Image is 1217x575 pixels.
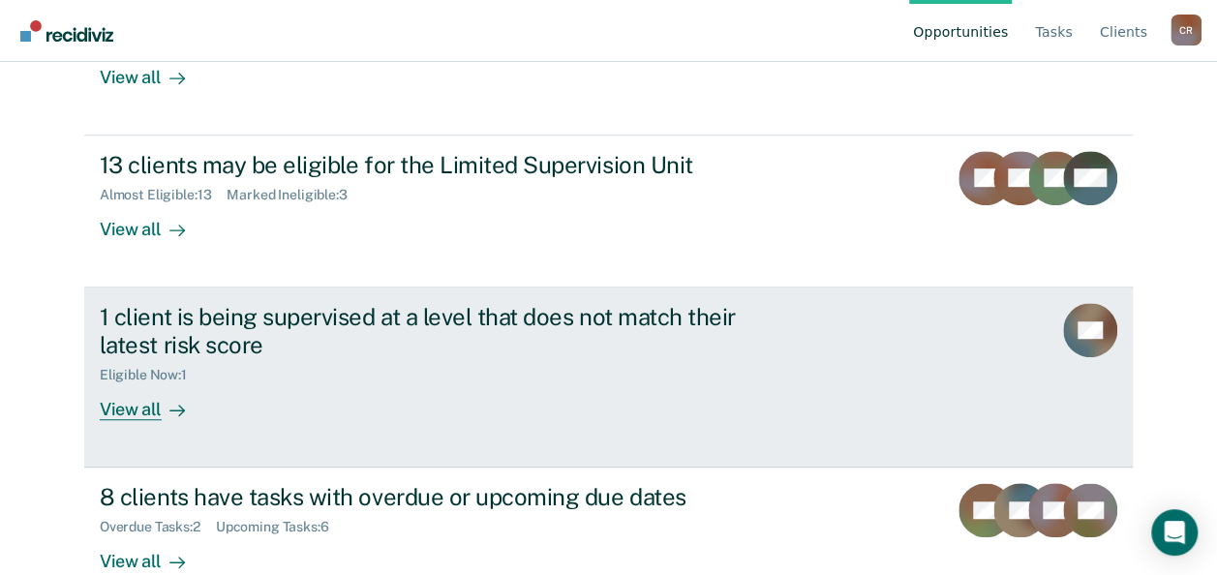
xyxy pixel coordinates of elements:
[84,287,1133,468] a: 1 client is being supervised at a level that does not match their latest risk scoreEligible Now:1...
[1151,509,1198,556] div: Open Intercom Messenger
[100,187,228,203] div: Almost Eligible : 13
[216,519,345,535] div: Upcoming Tasks : 6
[100,483,779,511] div: 8 clients have tasks with overdue or upcoming due dates
[1171,15,1202,45] button: Profile dropdown button
[100,50,208,88] div: View all
[100,382,208,420] div: View all
[100,367,202,383] div: Eligible Now : 1
[84,136,1133,287] a: 13 clients may be eligible for the Limited Supervision UnitAlmost Eligible:13Marked Ineligible:3V...
[100,303,779,359] div: 1 client is being supervised at a level that does not match their latest risk score
[227,187,362,203] div: Marked Ineligible : 3
[20,20,113,42] img: Recidiviz
[100,519,216,535] div: Overdue Tasks : 2
[100,535,208,573] div: View all
[100,151,779,179] div: 13 clients may be eligible for the Limited Supervision Unit
[100,202,208,240] div: View all
[1171,15,1202,45] div: C R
